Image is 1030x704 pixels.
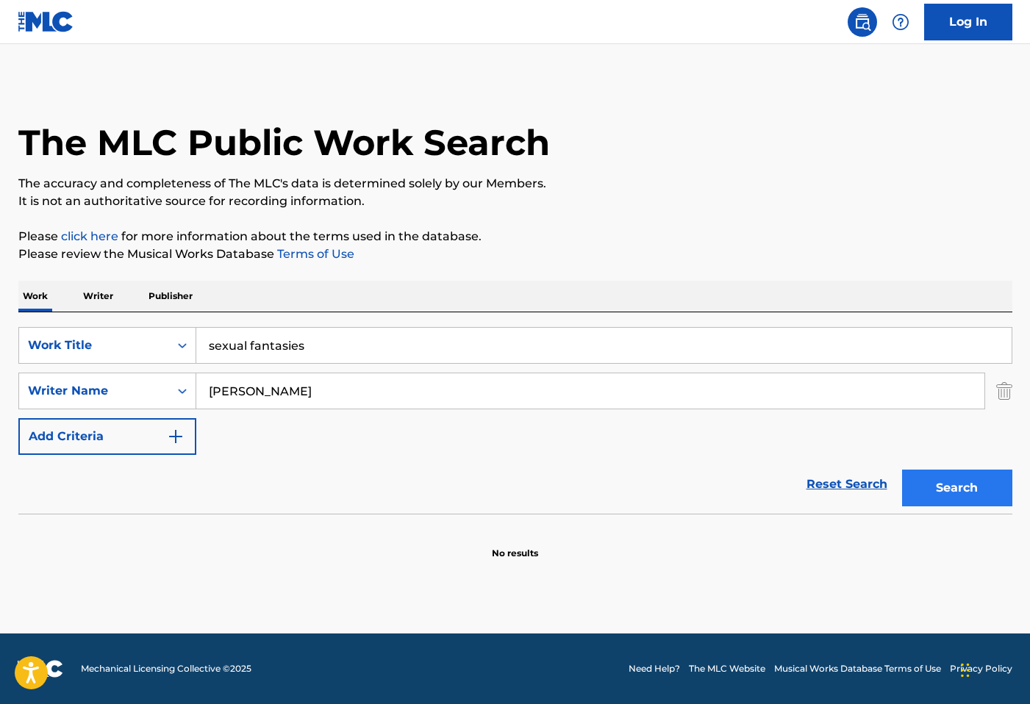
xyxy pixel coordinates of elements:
button: Add Criteria [18,418,196,455]
button: Search [902,470,1012,506]
p: The accuracy and completeness of The MLC's data is determined solely by our Members. [18,175,1012,193]
h1: The MLC Public Work Search [18,121,550,165]
a: Reset Search [799,468,895,500]
p: It is not an authoritative source for recording information. [18,193,1012,210]
a: The MLC Website [689,662,765,675]
p: Please review the Musical Works Database [18,245,1012,263]
p: Writer [79,281,118,312]
p: Work [18,281,52,312]
img: Delete Criterion [996,373,1012,409]
a: Public Search [848,7,877,37]
p: No results [492,529,538,560]
img: help [892,13,909,31]
p: Please for more information about the terms used in the database. [18,228,1012,245]
iframe: Chat Widget [956,633,1030,704]
div: Work Title [28,337,160,354]
div: Drag [961,648,970,692]
div: Writer Name [28,382,160,400]
form: Search Form [18,327,1012,514]
img: 9d2ae6d4665cec9f34b9.svg [167,428,185,445]
div: Help [886,7,915,37]
img: search [854,13,871,31]
a: Musical Works Database Terms of Use [774,662,941,675]
p: Publisher [144,281,197,312]
a: Terms of Use [274,247,354,261]
a: Log In [924,4,1012,40]
a: Need Help? [629,662,680,675]
img: logo [18,660,63,678]
span: Mechanical Licensing Collective © 2025 [81,662,251,675]
a: click here [61,229,118,243]
img: MLC Logo [18,11,74,32]
a: Privacy Policy [950,662,1012,675]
